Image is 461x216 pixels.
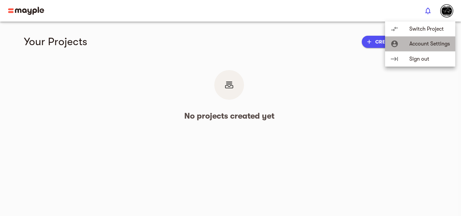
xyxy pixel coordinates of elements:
span: account_circle [390,40,399,48]
span: Sign out [409,55,450,63]
span: keyboard_tab [390,55,399,63]
span: Switch Project [409,25,450,33]
span: compare_arrows [390,25,399,33]
span: Account Settings [409,40,450,48]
